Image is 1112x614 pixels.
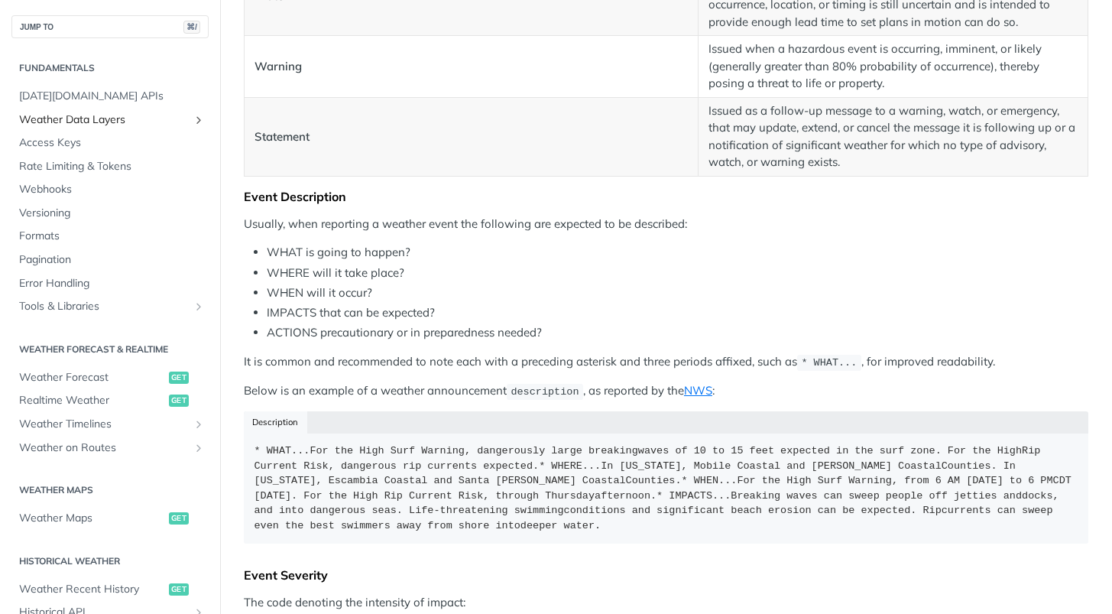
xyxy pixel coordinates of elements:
a: Weather Data LayersShow subpages for Weather Data Layers [11,109,209,132]
button: Show subpages for Weather Data Layers [193,114,205,126]
a: NWS [684,383,712,398]
button: Show subpages for Tools & Libraries [193,301,205,313]
h2: Weather Maps [11,483,209,497]
span: Pagination [19,252,205,268]
a: Error Handling [11,272,209,295]
span: Versioning [19,206,205,221]
a: Access Keys [11,132,209,154]
a: Weather Forecastget [11,366,209,389]
span: Error Handling [19,276,205,291]
h2: Historical Weather [11,554,209,568]
div: * WHAT...For the High Surf Warning, dangerously large breakingwaves of 10 to 15 feet expected in ... [254,443,1078,533]
li: IMPACTS that can be expected? [267,304,1088,322]
span: Weather Data Layers [19,112,189,128]
li: ACTIONS precautionary or in preparedness needed? [267,324,1088,342]
p: Below is an example of a weather announcement , as reported by the : [244,382,1088,400]
button: Show subpages for Weather Timelines [193,418,205,430]
p: The code denoting the intensity of impact: [244,594,1088,612]
span: Realtime Weather [19,393,165,408]
span: get [169,395,189,407]
span: ⌘/ [183,21,200,34]
a: Weather Recent Historyget [11,578,209,601]
a: Weather on RoutesShow subpages for Weather on Routes [11,437,209,460]
h2: Fundamentals [11,61,209,75]
span: Tools & Libraries [19,299,189,314]
span: * WHAT... [801,357,857,369]
li: WHAT is going to happen? [267,244,1088,262]
span: Weather Timelines [19,417,189,432]
td: Issued when a hazardous event is occurring, imminent, or likely (generally greater than 80% proba... [699,36,1088,98]
strong: Warning [254,59,302,73]
a: Pagination [11,249,209,271]
a: [DATE][DOMAIN_NAME] APIs [11,85,209,108]
span: Weather on Routes [19,440,189,456]
div: Event Description [244,189,1088,204]
span: get [169,583,189,596]
a: Tools & LibrariesShow subpages for Tools & Libraries [11,295,209,318]
div: Event Severity [244,567,1088,583]
strong: Statement [254,129,310,144]
a: Formats [11,225,209,248]
span: Webhooks [19,182,205,197]
span: Formats [19,229,205,244]
span: Weather Forecast [19,370,165,385]
a: Weather Mapsget [11,507,209,530]
a: Webhooks [11,178,209,201]
a: Versioning [11,202,209,225]
span: get [169,372,189,384]
button: JUMP TO⌘/ [11,15,209,38]
span: Weather Recent History [19,582,165,597]
td: Issued as a follow-up message to a warning, watch, or emergency, that may update, extend, or canc... [699,97,1088,176]
span: [DATE][DOMAIN_NAME] APIs [19,89,205,104]
h2: Weather Forecast & realtime [11,343,209,356]
a: Rate Limiting & Tokens [11,155,209,178]
span: get [169,512,189,525]
li: WHERE will it take place? [267,265,1088,282]
a: Realtime Weatherget [11,389,209,412]
p: It is common and recommended to note each with a preceding asterisk and three periods affixed, su... [244,353,1088,371]
button: Show subpages for Weather on Routes [193,442,205,454]
span: Weather Maps [19,511,165,526]
p: Usually, when reporting a weather event the following are expected to be described: [244,216,1088,233]
span: Rate Limiting & Tokens [19,159,205,174]
li: WHEN will it occur? [267,284,1088,302]
span: description [511,386,579,398]
a: Weather TimelinesShow subpages for Weather Timelines [11,413,209,436]
span: Access Keys [19,135,205,151]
